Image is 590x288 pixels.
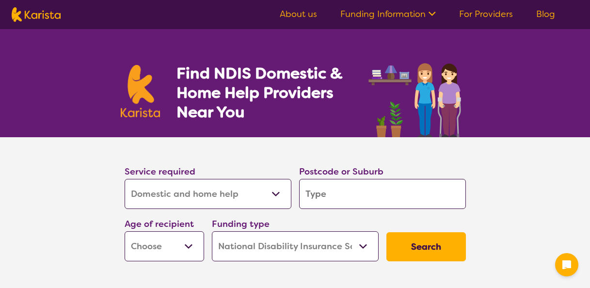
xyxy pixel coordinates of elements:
[176,64,356,122] h1: Find NDIS Domestic & Home Help Providers Near You
[299,166,383,177] label: Postcode or Suburb
[536,8,555,20] a: Blog
[125,166,195,177] label: Service required
[212,218,270,230] label: Funding type
[366,52,469,137] img: domestic-help
[280,8,317,20] a: About us
[299,179,466,209] input: Type
[340,8,436,20] a: Funding Information
[12,7,61,22] img: Karista logo
[121,65,160,117] img: Karista logo
[386,232,466,261] button: Search
[459,8,513,20] a: For Providers
[125,218,194,230] label: Age of recipient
